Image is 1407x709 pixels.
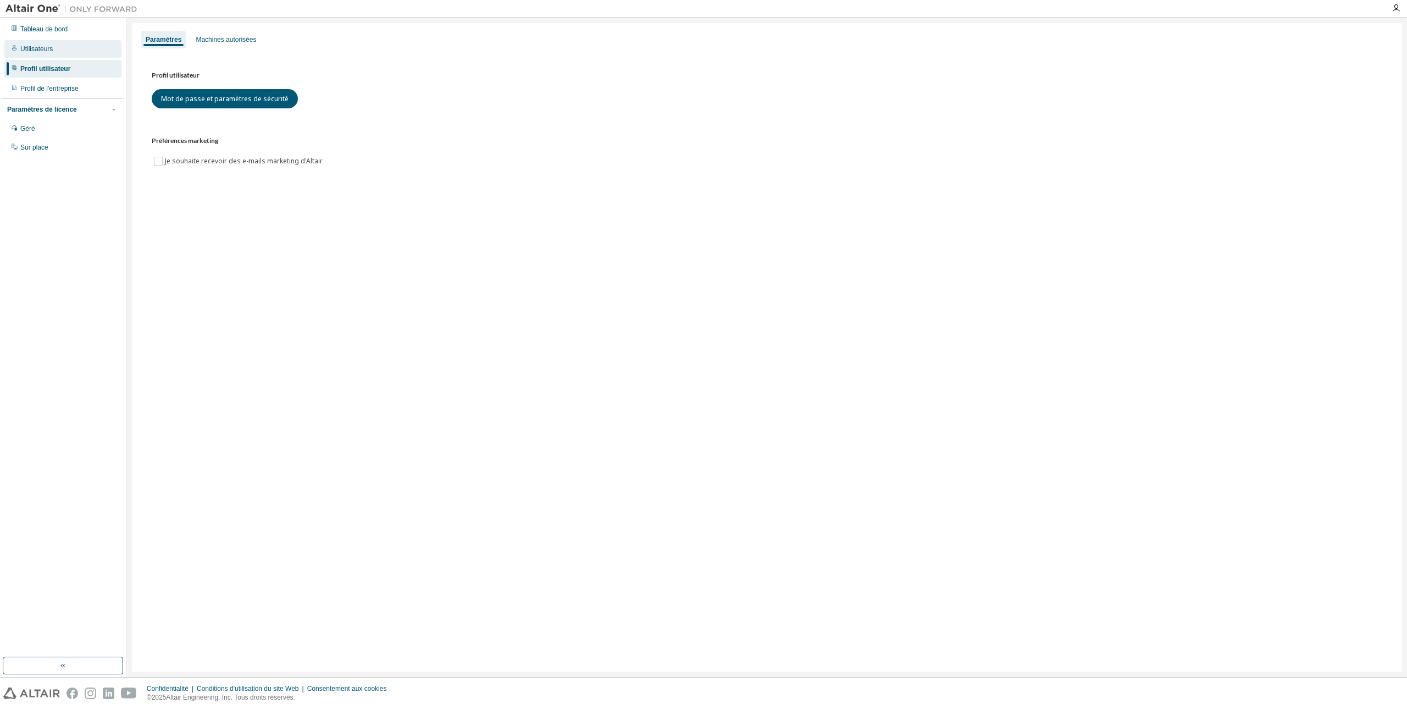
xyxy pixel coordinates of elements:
[147,685,189,692] font: Confidentialité
[20,144,48,151] font: Sur place
[20,85,79,92] font: Profil de l'entreprise
[67,688,78,699] img: facebook.svg
[146,36,181,43] font: Paramètres
[152,694,167,701] font: 2025
[166,694,295,701] font: Altair Engineering, Inc. Tous droits réservés.
[152,136,218,145] font: Préférences marketing
[103,688,114,699] img: linkedin.svg
[85,688,96,699] img: instagram.svg
[152,89,298,108] button: Mot de passe et paramètres de sécurité
[20,25,68,33] font: Tableau de bord
[196,36,256,43] font: Machines autorisées
[147,694,152,701] font: ©
[197,685,299,692] font: Conditions d'utilisation du site Web
[165,156,323,166] font: Je souhaite recevoir des e-mails marketing d'Altair
[307,685,387,692] font: Consentement aux cookies
[20,125,35,133] font: Géré
[20,65,70,73] font: Profil utilisateur
[121,688,137,699] img: youtube.svg
[5,3,143,14] img: Altaïr Un
[161,94,289,103] font: Mot de passe et paramètres de sécurité
[20,45,53,53] font: Utilisateurs
[3,688,60,699] img: altair_logo.svg
[152,71,200,79] font: Profil utilisateur
[7,106,77,113] font: Paramètres de licence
